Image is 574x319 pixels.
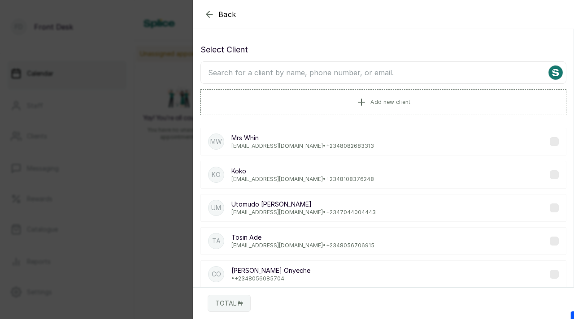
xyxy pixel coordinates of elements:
[231,142,374,150] p: [EMAIL_ADDRESS][DOMAIN_NAME] • +234 8082683313
[200,89,566,115] button: Add new client
[231,266,310,275] p: [PERSON_NAME] Onyeche
[370,99,410,106] span: Add new client
[200,43,566,56] p: Select Client
[231,176,374,183] p: [EMAIL_ADDRESS][DOMAIN_NAME] • +234 8108376248
[212,237,221,246] p: TA
[231,209,376,216] p: [EMAIL_ADDRESS][DOMAIN_NAME] • +234 7044004443
[231,200,376,209] p: Utomudo [PERSON_NAME]
[211,203,221,212] p: UM
[200,61,566,84] input: Search for a client by name, phone number, or email.
[218,9,236,20] span: Back
[204,9,236,20] button: Back
[231,242,374,249] p: [EMAIL_ADDRESS][DOMAIN_NAME] • +234 8056706915
[231,167,374,176] p: Koko
[215,299,243,308] p: TOTAL: ₦
[212,170,221,179] p: Ko
[210,137,222,146] p: MW
[231,233,374,242] p: Tosin Ade
[212,270,221,279] p: CO
[231,275,310,282] p: • +234 8056085704
[231,134,374,142] p: Mrs Whin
